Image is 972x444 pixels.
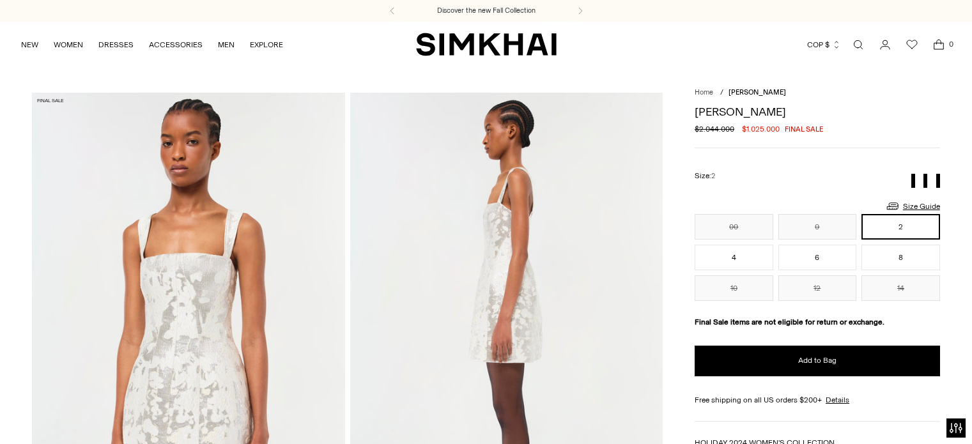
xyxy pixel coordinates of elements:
[437,6,536,16] a: Discover the new Fall Collection
[861,214,940,240] button: 2
[695,275,773,301] button: 10
[778,245,857,270] button: 6
[742,123,780,135] span: $1.025.000
[845,32,871,57] a: Open search modal
[861,275,940,301] button: 14
[695,245,773,270] button: 4
[695,123,734,135] s: $2.044.000
[695,170,715,182] label: Size:
[720,88,723,98] div: /
[218,31,235,59] a: MEN
[885,198,940,214] a: Size Guide
[695,88,713,96] a: Home
[872,32,898,57] a: Go to the account page
[711,172,715,180] span: 2
[807,31,841,59] button: COP $
[149,31,203,59] a: ACCESSORIES
[798,355,837,366] span: Add to Bag
[826,394,849,406] a: Details
[778,214,857,240] button: 0
[695,318,884,326] strong: Final Sale items are not eligible for return or exchange.
[21,31,38,59] a: NEW
[926,32,952,57] a: Open cart modal
[695,106,940,118] h1: [PERSON_NAME]
[729,88,786,96] span: [PERSON_NAME]
[695,214,773,240] button: 00
[861,245,940,270] button: 8
[695,394,940,406] div: Free shipping on all US orders $200+
[945,38,957,50] span: 0
[778,275,857,301] button: 12
[416,32,557,57] a: SIMKHAI
[250,31,283,59] a: EXPLORE
[695,88,940,98] nav: breadcrumbs
[899,32,925,57] a: Wishlist
[98,31,134,59] a: DRESSES
[695,346,940,376] button: Add to Bag
[54,31,83,59] a: WOMEN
